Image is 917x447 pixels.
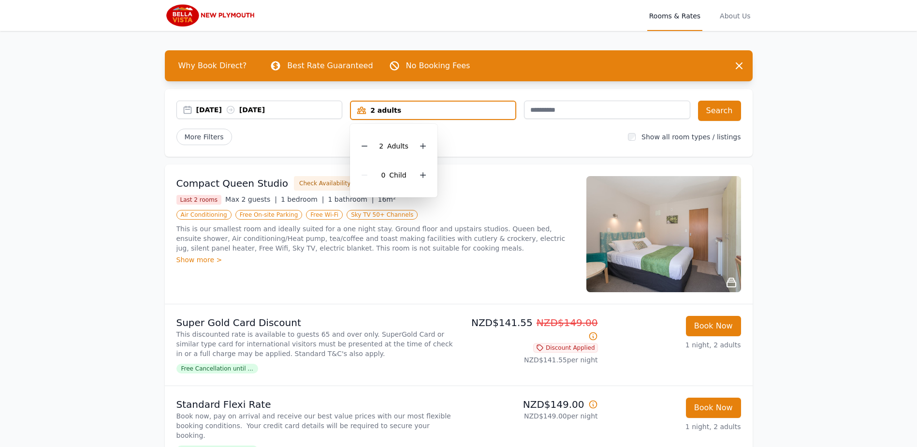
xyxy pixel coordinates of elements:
button: Check Availability [294,176,356,191]
p: Standard Flexi Rate [176,398,455,411]
span: Last 2 rooms [176,195,222,205]
p: 1 night, 2 adults [606,340,741,350]
h3: Compact Queen Studio [176,177,289,190]
span: 1 bedroom | [281,195,324,203]
span: Child [389,171,406,179]
span: Max 2 guests | [225,195,277,203]
span: 16m² [378,195,396,203]
span: Free Wi-Fi [306,210,343,220]
p: Super Gold Card Discount [176,316,455,329]
button: Search [698,101,741,121]
p: This discounted rate is available to guests 65 and over only. SuperGold Card or similar type card... [176,329,455,358]
span: More Filters [176,129,232,145]
span: Free Cancellation until ... [176,364,258,373]
span: Why Book Direct? [171,56,255,75]
button: Book Now [686,316,741,336]
label: Show all room types / listings [641,133,741,141]
div: [DATE] [DATE] [196,105,342,115]
span: Discount Applied [533,343,598,353]
div: 2 adults [351,105,515,115]
p: Best Rate Guaranteed [287,60,373,72]
span: Air Conditioning [176,210,232,220]
span: Sky TV 50+ Channels [347,210,418,220]
div: Show more > [176,255,575,265]
span: NZD$149.00 [537,317,598,328]
span: 2 [379,142,383,150]
span: 0 [381,171,385,179]
span: 1 bathroom | [328,195,374,203]
span: Adult s [387,142,408,150]
p: NZD$149.00 per night [463,411,598,421]
button: Book Now [686,398,741,418]
p: NZD$141.55 per night [463,355,598,365]
p: No Booking Fees [406,60,470,72]
span: Free On-site Parking [235,210,303,220]
p: This is our smallest room and ideally suited for a one night stay. Ground floor and upstairs stud... [176,224,575,253]
p: NZD$141.55 [463,316,598,343]
p: NZD$149.00 [463,398,598,411]
img: Bella Vista New Plymouth [165,4,258,27]
p: Book now, pay on arrival and receive our best value prices with our most flexible booking conditi... [176,411,455,440]
p: 1 night, 2 adults [606,422,741,432]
